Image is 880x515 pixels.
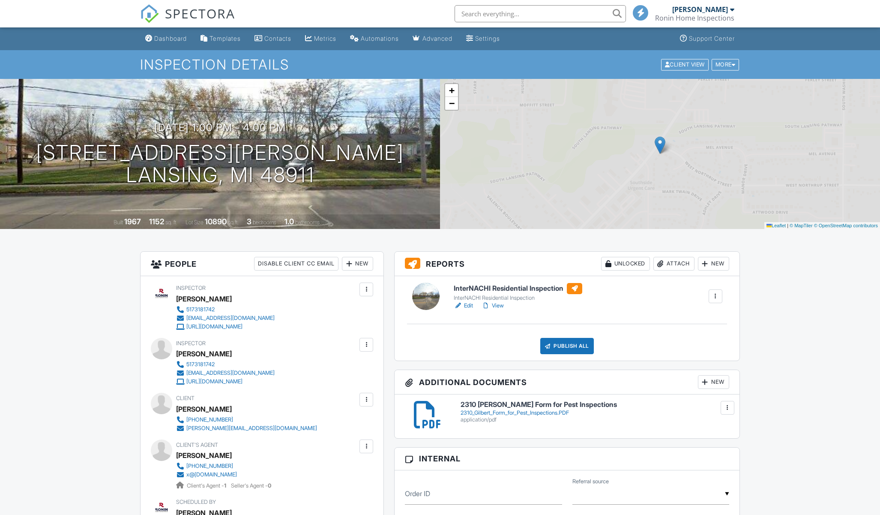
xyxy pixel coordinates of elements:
[186,378,242,385] div: [URL][DOMAIN_NAME]
[395,252,739,276] h3: Reports
[210,35,241,42] div: Templates
[124,217,141,226] div: 1967
[154,35,187,42] div: Dashboard
[787,223,788,228] span: |
[176,314,275,322] a: [EMAIL_ADDRESS][DOMAIN_NAME]
[253,219,276,226] span: bedrooms
[197,31,244,47] a: Templates
[186,323,242,330] div: [URL][DOMAIN_NAME]
[395,370,739,395] h3: Additional Documents
[176,462,264,470] a: [PHONE_NUMBER]
[176,442,218,448] span: Client's Agent
[395,448,739,470] h3: Internal
[454,301,473,310] a: Edit
[264,35,291,42] div: Contacts
[454,283,582,302] a: InterNACHI Residential Inspection InterNACHI Residential Inspection
[454,295,582,301] div: InterNACHI Residential Inspection
[186,370,275,376] div: [EMAIL_ADDRESS][DOMAIN_NAME]
[224,482,226,489] strong: 1
[463,31,503,47] a: Settings
[186,471,237,478] div: x@[DOMAIN_NAME]
[461,401,729,409] h6: 2310 [PERSON_NAME] Form for Pest Inspections
[672,5,728,14] div: [PERSON_NAME]
[205,217,227,226] div: 10890
[655,14,734,22] div: Ronin Home Inspections
[251,31,295,47] a: Contacts
[176,403,232,416] div: [PERSON_NAME]
[284,217,294,226] div: 1.0
[461,416,729,423] div: application/pdf
[36,142,404,187] h1: [STREET_ADDRESS][PERSON_NAME] Lansing, MI 48911
[655,136,665,154] img: Marker
[698,257,729,271] div: New
[295,219,320,226] span: bathrooms
[176,424,317,433] a: [PERSON_NAME][EMAIL_ADDRESS][DOMAIN_NAME]
[176,292,232,305] div: [PERSON_NAME]
[247,217,251,226] div: 3
[140,12,235,30] a: SPECTORA
[165,4,235,22] span: SPECTORA
[186,425,317,432] div: [PERSON_NAME][EMAIL_ADDRESS][DOMAIN_NAME]
[676,31,738,47] a: Support Center
[176,322,275,331] a: [URL][DOMAIN_NAME]
[475,35,500,42] div: Settings
[176,377,275,386] a: [URL][DOMAIN_NAME]
[186,315,275,322] div: [EMAIL_ADDRESS][DOMAIN_NAME]
[254,257,338,271] div: Disable Client CC Email
[302,31,340,47] a: Metrics
[186,361,215,368] div: 5173181742
[176,449,232,462] a: [PERSON_NAME]
[361,35,399,42] div: Automations
[661,59,709,70] div: Client View
[176,285,206,291] span: Inspector
[142,31,190,47] a: Dashboard
[228,219,239,226] span: sq.ft.
[176,499,216,505] span: Scheduled By
[176,360,275,369] a: 5173181742
[165,219,177,226] span: sq. ft.
[540,338,594,354] div: Publish All
[445,97,458,110] a: Zoom out
[454,283,582,294] h6: InterNACHI Residential Inspection
[176,369,275,377] a: [EMAIL_ADDRESS][DOMAIN_NAME]
[154,122,286,133] h3: [DATE] 1:00 pm - 4:00 pm
[231,482,271,489] span: Seller's Agent -
[176,340,206,346] span: Inspector
[176,395,195,401] span: Client
[653,257,694,271] div: Attach
[186,306,215,313] div: 5173181742
[814,223,878,228] a: © OpenStreetMap contributors
[187,482,227,489] span: Client's Agent -
[186,463,233,470] div: [PHONE_NUMBER]
[449,98,455,108] span: −
[445,84,458,97] a: Zoom in
[347,31,402,47] a: Automations (Basic)
[149,217,164,226] div: 1152
[140,57,740,72] h1: Inspection Details
[409,31,456,47] a: Advanced
[601,257,650,271] div: Unlocked
[176,305,275,314] a: 5173181742
[461,401,729,423] a: 2310 [PERSON_NAME] Form for Pest Inspections 2310_Gilbert_Form_for_Pest_Inspections.PDF applicati...
[422,35,452,42] div: Advanced
[660,61,711,67] a: Client View
[461,410,729,416] div: 2310_Gilbert_Form_for_Pest_Inspections.PDF
[455,5,626,22] input: Search everything...
[186,416,233,423] div: [PHONE_NUMBER]
[689,35,735,42] div: Support Center
[141,252,383,276] h3: People
[186,219,204,226] span: Lot Size
[176,416,317,424] a: [PHONE_NUMBER]
[790,223,813,228] a: © MapTiler
[766,223,786,228] a: Leaflet
[449,85,455,96] span: +
[698,375,729,389] div: New
[176,347,232,360] div: [PERSON_NAME]
[342,257,373,271] div: New
[482,301,504,310] a: View
[712,59,739,70] div: More
[572,478,609,485] label: Referral source
[268,482,271,489] strong: 0
[314,35,336,42] div: Metrics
